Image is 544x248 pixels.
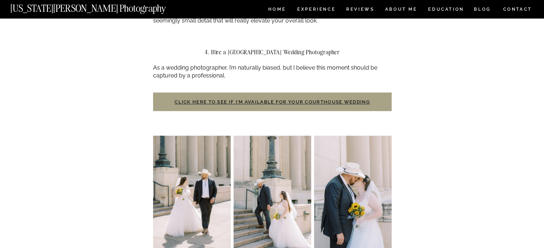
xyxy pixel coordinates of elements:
a: REVIEWS [346,7,373,13]
a: HOME [267,7,287,13]
h2: 4. Hire a [GEOGRAPHIC_DATA] Wedding Photographer [153,49,392,55]
a: Experience [297,7,335,13]
p: Every bride needs a bouquet! Your bridal look won’t be your bridal look without it. This is a see... [153,9,392,25]
a: ABOUT ME [385,7,417,13]
a: BLOG [474,7,491,13]
p: As a wedding photographer, I’m naturally biased, but I believe this moment should be captured by ... [153,64,392,80]
a: CONTACT [503,5,532,13]
a: Click here to see if I’m available for your courthouse wedding [175,99,370,105]
a: [US_STATE][PERSON_NAME] Photography [10,4,190,10]
a: EDUCATION [427,7,465,13]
